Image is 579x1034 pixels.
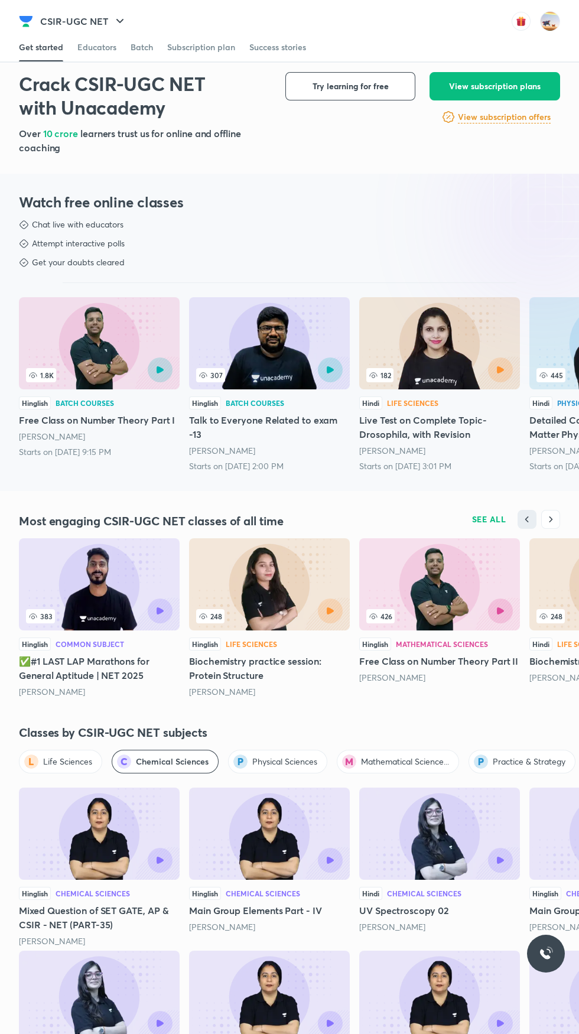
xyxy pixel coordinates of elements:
span: Practice & Strategy [493,756,565,768]
h6: View subscription offers [458,111,551,123]
div: Hindi [359,887,382,900]
h3: Watch free online classes [19,193,560,212]
h5: Biochemistry practice session: Protein Structure [189,654,350,682]
div: Hinglish [529,887,561,900]
a: [PERSON_NAME] [189,686,255,697]
span: 445 [536,368,565,382]
h5: Main Group Elements Part - IV [189,903,350,918]
div: Hinglish [359,638,391,651]
a: View subscription offers [458,110,551,124]
div: Free Class on Number Theory Part II [359,538,520,687]
div: Biochemistry practice session: Protein Structure [189,538,350,701]
a: Subscription plan [167,33,235,61]
span: 248 [536,609,565,623]
a: [PERSON_NAME] [189,445,255,456]
span: 182 [366,368,393,382]
a: [PERSON_NAME] [189,921,255,932]
a: Get started [19,33,63,61]
img: Shubham Sharma [540,11,560,31]
span: Over [19,127,43,139]
button: Try learning for free [285,72,415,100]
div: Physical Sciences [228,750,327,773]
div: Neha Taneja [359,445,520,457]
h5: Free Class on Number Theory Part II [359,654,520,668]
a: Educators [77,33,116,61]
div: Batch [131,41,153,53]
h5: Talk to Everyone Related to exam -13 [189,413,350,441]
h5: ✅#1 LAST LAP Marathons for General Aptitude | NET 2025 [19,654,180,682]
span: 383 [26,609,55,623]
h5: Live Test on Complete Topic- Drosophila, with Revision [359,413,520,441]
div: Life Sciences [226,640,277,648]
div: Seema Chawla [19,935,180,947]
span: View subscription plans [449,80,541,92]
div: UV Spectroscopy 02 [354,788,525,951]
span: Mathematical Sciences [361,756,449,768]
span: Life Sciences [43,756,92,768]
div: Ravi Mittal [19,431,180,443]
button: View subscription plans [430,72,560,100]
span: 10 crore [43,127,80,139]
div: Starts on Aug 29, 3:01 PM [359,460,520,472]
span: 248 [196,609,225,623]
div: Hindi [529,638,552,651]
div: Lekhanshu Singh [359,921,520,933]
h5: Mixed Question of SET GATE, AP & CSIR - NET (PART-35) [19,903,180,932]
img: Company Logo [19,14,33,28]
div: Hinglish [19,396,51,409]
button: CSIR-UGC NET [33,9,134,33]
h4: Most engaging CSIR-UGC NET classes of all time [19,513,289,529]
a: [PERSON_NAME] [359,445,425,456]
p: Chat live with educators [32,219,123,230]
div: Hinglish [189,396,221,409]
div: Success stories [249,41,306,53]
a: [PERSON_NAME] [19,431,85,442]
a: Live Test on Complete Topic- Drosophila, with Revision [354,297,525,472]
div: Starts on Aug 22, 2:00 PM [189,460,350,472]
div: Seema Chawla [189,921,350,933]
span: Try learning for free [313,80,389,92]
div: Batch courses [226,399,284,407]
div: Mathematical Sciences [396,640,488,648]
div: Get started [19,41,63,53]
div: Hinglish [189,638,221,651]
div: Hindi [359,396,382,409]
span: 1.8K [26,368,56,382]
div: Chemical Sciences [56,890,130,897]
h5: Free Class on Number Theory Part I [19,413,180,427]
div: Educators [77,41,116,53]
div: Chemical Sciences [226,890,300,897]
div: Subscription plan [167,41,235,53]
h5: UV Spectroscopy 02 [359,903,520,918]
h4: Classes by CSIR-UGC NET subjects [19,725,560,740]
div: Main Group Elements Part - IV [184,788,354,951]
div: Mathematical Sciences [337,750,459,773]
div: Hinglish [19,887,51,900]
span: SEE ALL [472,515,506,523]
div: Ravi Mittal [359,672,520,684]
span: Physical Sciences [252,756,317,768]
div: Dr. Kuldeep Garg [189,445,350,457]
span: learners trust us for online and offline coaching [19,127,241,154]
a: [PERSON_NAME] [359,921,425,932]
h1: Crack CSIR-UGC NET with Unacademy [19,72,242,119]
span: 307 [196,368,225,382]
div: Hinglish [189,887,221,900]
div: Starts on Jul 8, 9:15 PM [19,446,180,458]
p: Get your doubts cleared [32,256,125,268]
a: Talk to Everyone Related to exam -13 [184,297,354,472]
span: 426 [366,609,395,623]
div: Life Sciences [387,399,438,407]
div: ✅#1 LAST LAP Marathons for General Aptitude | NET 2025 [19,538,180,701]
div: Life Sciences [19,750,102,773]
img: ttu [539,947,553,961]
div: Shanu Arora [19,686,180,698]
div: Common Subject [56,640,124,648]
a: [PERSON_NAME] [19,935,85,947]
p: Attempt interactive polls [32,238,125,249]
a: Batch [131,33,153,61]
div: Chemical Sciences [112,750,219,773]
img: avatar [512,12,531,31]
div: Hindi [529,396,552,409]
